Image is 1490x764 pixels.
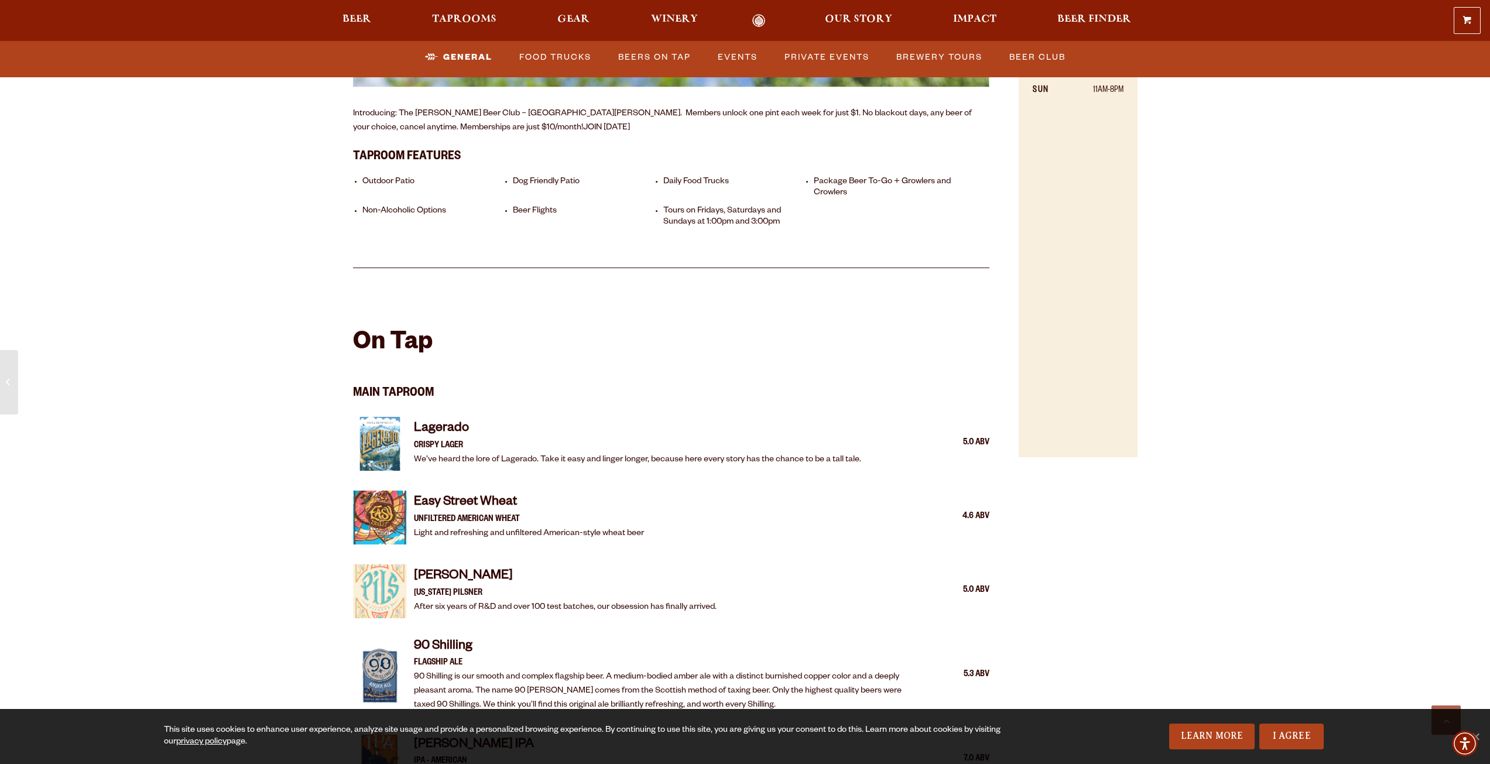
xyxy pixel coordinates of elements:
[414,601,717,615] p: After six years of R&D and over 100 test batches, our obsession has finally arrived.
[1169,724,1255,749] a: Learn More
[414,453,861,467] p: We’ve heard the lore of Lagerado. Take it easy and linger longer, because here every story has th...
[614,44,696,71] a: Beers on Tap
[663,206,808,228] li: Tours on Fridays, Saturdays and Sundays at 1:00pm and 3:00pm
[513,177,657,199] li: Dog Friendly Patio
[420,44,497,71] a: General
[353,649,407,703] img: Item Thumbnail
[414,568,717,587] h4: [PERSON_NAME]
[737,14,781,28] a: Odell Home
[1033,83,1065,98] th: SUN
[1431,705,1461,735] a: Scroll to top
[583,124,630,133] a: JOIN [DATE]
[931,509,989,525] div: 4.6 ABV
[1065,83,1123,98] td: 11AM-8PM
[814,177,958,199] li: Package Beer To-Go + Growlers and Crowlers
[414,420,861,439] h4: Lagerado
[414,494,644,513] h4: Easy Street Wheat
[651,15,698,24] span: Winery
[892,44,987,71] a: Brewery Tours
[414,513,644,527] p: UNFILTERED AMERICAN WHEAT
[414,527,644,541] p: Light and refreshing and unfiltered American-style wheat beer
[164,725,1023,748] div: This site uses cookies to enhance user experience, analyze site usage and provide a personalized ...
[1005,44,1070,71] a: Beer Club
[931,667,989,683] div: 5.3 ABV
[362,206,507,228] li: Non-Alcoholic Options
[414,670,924,712] p: 90 Shilling is our smooth and complex flagship beer. A medium-bodied amber ale with a distinct bu...
[1452,731,1478,756] div: Accessibility Menu
[353,107,990,135] p: Introducing: The [PERSON_NAME] Beer Club – [GEOGRAPHIC_DATA][PERSON_NAME]. Members unlock one pin...
[550,14,597,28] a: Gear
[432,15,496,24] span: Taprooms
[414,439,861,453] p: CRISPY LAGER
[780,44,874,71] a: Private Events
[353,417,407,471] img: Item Thumbnail
[414,656,924,670] p: FLAGSHIP ALE
[946,14,1004,28] a: Impact
[643,14,705,28] a: Winery
[353,371,990,404] h3: Main Taproom
[713,44,762,71] a: Events
[1259,724,1324,749] a: I Agree
[1057,15,1131,24] span: Beer Finder
[557,15,590,24] span: Gear
[335,14,379,28] a: Beer
[513,206,657,228] li: Beer Flights
[953,15,996,24] span: Impact
[817,14,900,28] a: Our Story
[931,583,989,598] div: 5.0 ABV
[353,491,407,544] img: Item Thumbnail
[414,638,924,657] h4: 90 Shilling
[1050,14,1139,28] a: Beer Finder
[825,15,892,24] span: Our Story
[353,330,433,358] h2: On Tap
[424,14,504,28] a: Taprooms
[353,143,990,167] h3: Taproom Features
[931,436,989,451] div: 5.0 ABV
[414,587,717,601] p: [US_STATE] PILSNER
[342,15,371,24] span: Beer
[663,177,808,199] li: Daily Food Trucks
[362,177,507,199] li: Outdoor Patio
[515,44,596,71] a: Food Trucks
[176,738,227,747] a: privacy policy
[353,564,407,618] img: Item Thumbnail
